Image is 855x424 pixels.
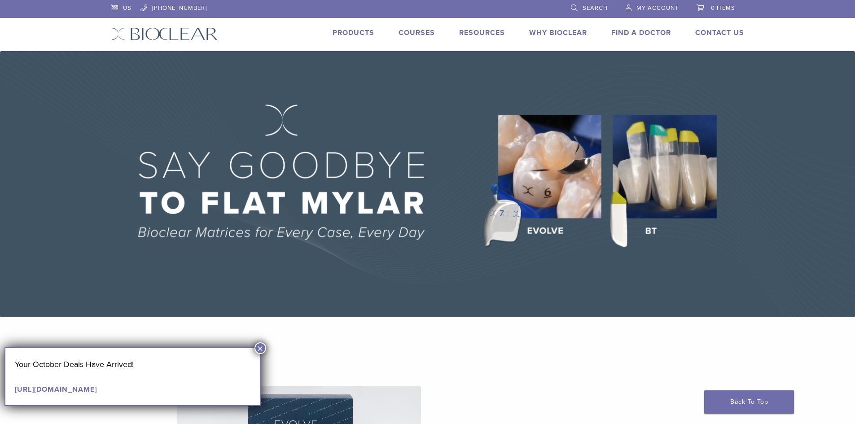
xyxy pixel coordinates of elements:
img: Bioclear [111,27,218,40]
span: My Account [636,4,679,12]
span: Search [583,4,608,12]
a: Find A Doctor [611,28,671,37]
span: 0 items [711,4,735,12]
p: Your October Deals Have Arrived! [15,358,251,371]
a: Products [333,28,374,37]
a: Resources [459,28,505,37]
button: Close [254,342,266,354]
a: Contact Us [695,28,744,37]
a: Why Bioclear [529,28,587,37]
a: Courses [399,28,435,37]
a: [URL][DOMAIN_NAME] [15,385,97,394]
a: Back To Top [704,390,794,414]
